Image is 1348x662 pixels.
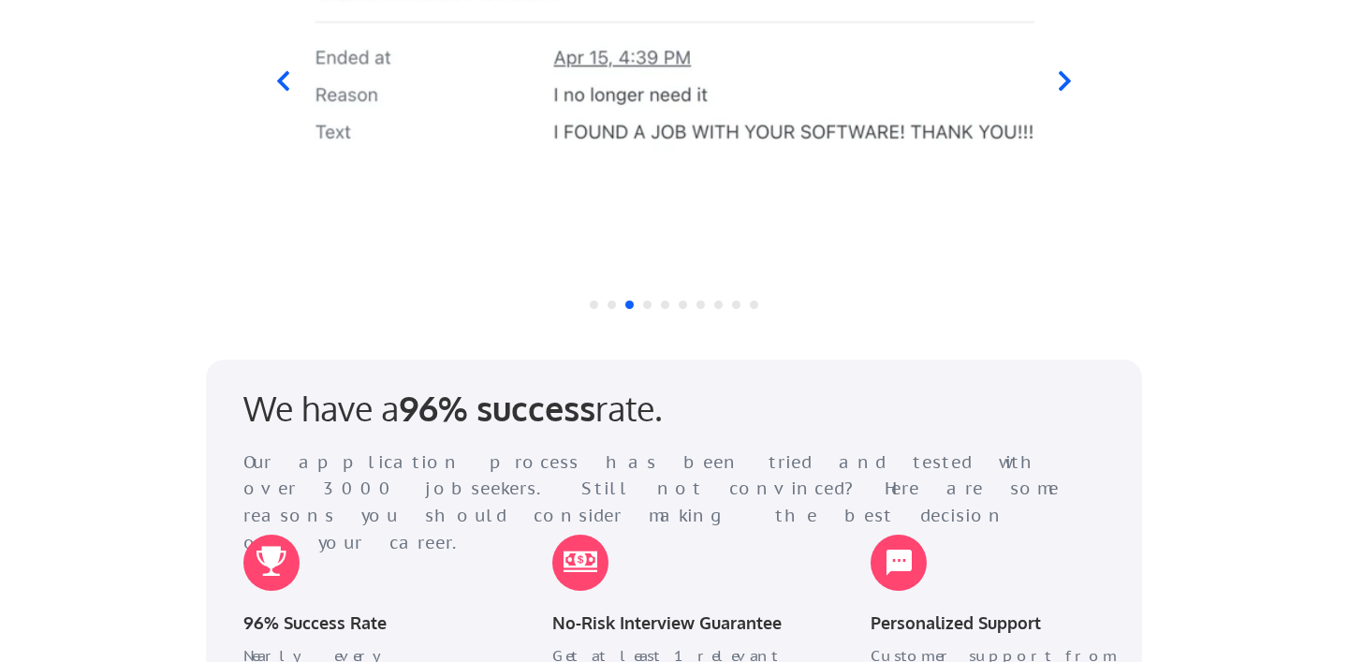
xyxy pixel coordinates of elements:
[871,610,1123,637] div: Personalized Support
[243,449,1076,557] div: Our application process has been tried and tested with over 3000 jobseekers. Still not convinced?...
[552,610,805,637] div: No-Risk Interview Guarantee
[243,610,496,637] div: 96% Success Rate
[399,387,595,429] strong: 96% success
[243,388,786,428] div: We have a rate.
